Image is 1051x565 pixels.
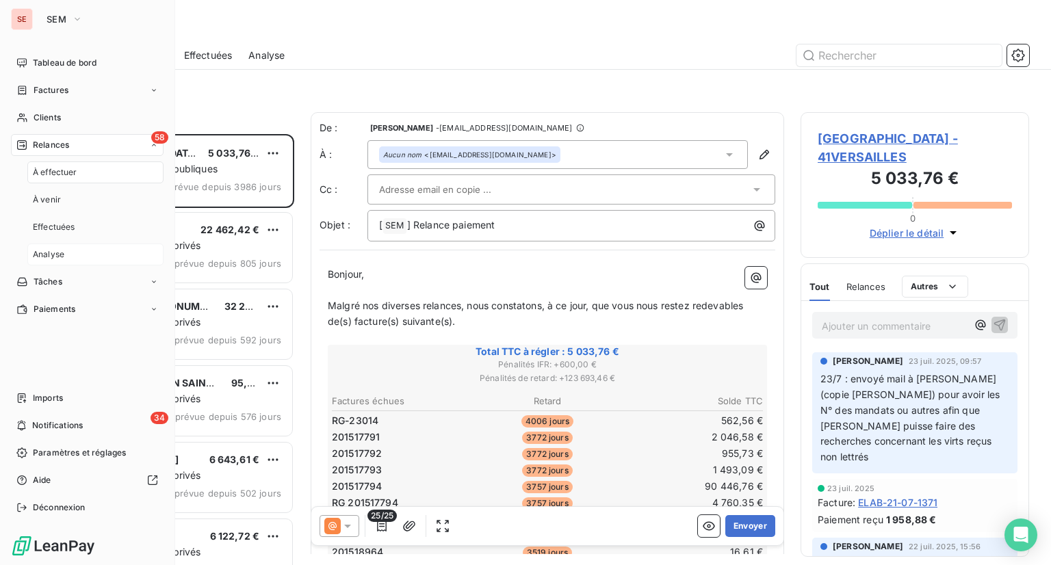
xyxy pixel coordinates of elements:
span: Notifications [32,419,83,432]
span: prévue depuis 3986 jours [168,181,281,192]
img: Logo LeanPay [11,535,96,557]
span: 3772 jours [522,432,573,444]
span: 3519 jours [523,547,573,559]
span: 6 122,72 € [210,530,260,542]
span: 201517792 [332,447,382,460]
td: 2 046,58 € [621,430,764,445]
span: Pénalités de retard : + 123 693,46 € [330,372,765,384]
label: Cc : [320,183,367,196]
div: <[EMAIL_ADDRESS][DOMAIN_NAME]> [383,150,556,159]
span: 0 [910,213,916,224]
span: Analyse [33,248,64,261]
span: 34 [151,412,168,424]
span: À venir [33,194,61,206]
span: Paiements [34,303,75,315]
th: Factures échues [331,394,474,408]
span: Effectuées [33,221,75,233]
span: Déconnexion [33,501,86,514]
span: 3772 jours [522,464,573,477]
span: Imports [33,392,63,404]
span: Pénalités IFR : + 600,00 € [330,358,765,371]
button: Déplier le détail [866,225,965,241]
span: ] Relance paiement [407,219,495,231]
span: 201518964 [332,545,383,559]
span: Factures [34,84,68,96]
span: 201517793 [332,463,382,477]
span: 32 252,77 € [224,300,282,312]
span: À effectuer [33,166,77,179]
th: Retard [476,394,619,408]
button: Envoyer [725,515,775,537]
td: 16,61 € [621,544,764,560]
span: prévue depuis 502 jours [174,488,281,499]
td: 1 493,09 € [621,462,764,477]
span: CENTRE DES MONUMENTS NATIONAUX [96,300,288,312]
span: Bonjour, [328,268,364,280]
span: prévue depuis 805 jours [174,258,281,269]
span: De : [320,121,367,135]
span: Relances [33,139,69,151]
span: Tâches [34,276,62,288]
td: 90 446,76 € [621,479,764,494]
a: Aide [11,469,164,491]
span: Objet : [320,219,350,231]
button: Autres [902,276,968,298]
span: prévue depuis 576 jours [175,411,281,422]
span: SEM [383,218,406,234]
td: 562,56 € [621,413,764,428]
span: Facture : [818,495,855,510]
td: 955,73 € [621,446,764,461]
span: 3757 jours [522,497,573,510]
span: Total TTC à régler : 5 033,76 € [330,345,765,358]
span: Analyse [248,49,285,62]
em: Aucun nom [383,150,421,159]
span: Relances [846,281,885,292]
td: 4 760,35 € [621,495,764,510]
span: Paiement reçu [818,512,883,527]
span: 23/7 : envoyé mail à [PERSON_NAME] (copie [PERSON_NAME]) pour avoir les N° des mandats ou autres ... [820,373,1003,462]
span: Tableau de bord [33,57,96,69]
h3: 5 033,76 € [818,166,1012,194]
label: À : [320,148,367,161]
span: 23 juil. 2025, 09:57 [909,357,981,365]
span: RG-23014 [332,414,378,428]
span: Tout [809,281,830,292]
span: - [EMAIL_ADDRESS][DOMAIN_NAME] [436,124,572,132]
span: 201517791 [332,430,380,444]
div: grid [66,134,294,565]
span: Paramètres et réglages [33,447,126,459]
span: [PERSON_NAME] [833,540,903,553]
span: 22 462,42 € [200,224,259,235]
span: ELAB-21-07-1371 [858,495,937,510]
span: Malgré nos diverses relances, nous constatons, à ce jour, que vous nous restez redevables de(s) f... [328,300,747,327]
span: 3772 jours [522,448,573,460]
span: 22 juil. 2025, 15:56 [909,542,981,551]
span: 3757 jours [522,481,573,493]
div: SE [11,8,33,30]
span: Effectuées [184,49,233,62]
span: 25/25 [367,510,397,522]
span: 58 [151,131,168,144]
span: 4006 jours [521,415,574,428]
span: RG 201517794 [332,496,398,510]
span: 1 958,88 € [886,512,937,527]
input: Rechercher [796,44,1002,66]
span: [PERSON_NAME] [370,124,433,132]
span: Clients [34,111,61,124]
span: 201517794 [332,479,382,493]
span: Déplier le détail [870,226,944,240]
div: Open Intercom Messenger [1004,518,1037,551]
span: 95,90 € [231,377,269,389]
input: Adresse email en copie ... [379,179,526,200]
span: [PERSON_NAME] [833,355,903,367]
span: 23 juil. 2025 [827,484,874,492]
span: SEM [47,14,66,25]
span: prévue depuis 592 jours [174,334,281,345]
span: CABINET MILLON SAINT LAMBERT [96,377,261,389]
span: [ [379,219,382,231]
span: Aide [33,474,51,486]
th: Solde TTC [621,394,764,408]
span: 6 643,61 € [209,454,260,465]
span: 5 033,76 € [208,147,260,159]
span: [GEOGRAPHIC_DATA] - 41VERSAILLES [818,129,1012,166]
